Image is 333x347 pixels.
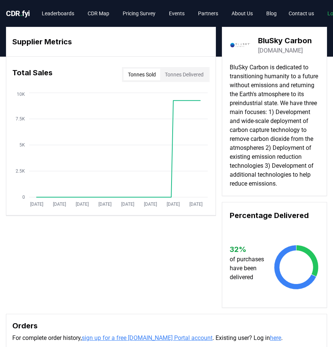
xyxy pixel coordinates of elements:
tspan: 2.5K [16,168,25,174]
tspan: 5K [19,142,25,148]
a: sign up for a free [DOMAIN_NAME] Portal account [82,334,213,341]
tspan: [DATE] [30,202,43,207]
tspan: [DATE] [144,202,157,207]
h3: BluSky Carbon [258,35,312,46]
a: Pricing Survey [117,7,161,20]
tspan: 7.5K [16,116,25,122]
tspan: [DATE] [189,202,202,207]
a: CDR.fyi [6,8,30,19]
a: Contact us [283,7,320,20]
h3: Total Sales [12,67,53,82]
h3: Orders [12,320,321,331]
a: Partners [192,7,224,20]
h3: Percentage Delivered [230,210,319,221]
tspan: [DATE] [121,202,134,207]
tspan: [DATE] [98,202,111,207]
tspan: [DATE] [76,202,89,207]
a: Blog [260,7,283,20]
p: of purchases have been delivered [230,255,274,282]
button: Tonnes Sold [123,69,160,81]
tspan: 10K [17,92,25,97]
a: CDR Map [82,7,115,20]
a: Events [163,7,191,20]
span: . [20,9,22,18]
nav: Main [36,7,283,20]
span: CDR fyi [6,9,30,18]
a: Leaderboards [36,7,80,20]
h3: 32 % [230,244,274,255]
img: BluSky Carbon-logo [230,35,251,56]
h3: Supplier Metrics [12,36,210,47]
a: [DOMAIN_NAME] [258,46,303,55]
a: About Us [226,7,259,20]
p: BluSky Carbon is dedicated to transitioning humanity to a future without emissions and returning ... [230,63,319,188]
tspan: [DATE] [167,202,180,207]
p: For complete order history, . Existing user? Log in . [12,334,321,343]
tspan: [DATE] [53,202,66,207]
a: here [270,334,281,341]
button: Tonnes Delivered [160,69,208,81]
tspan: 0 [22,195,25,200]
